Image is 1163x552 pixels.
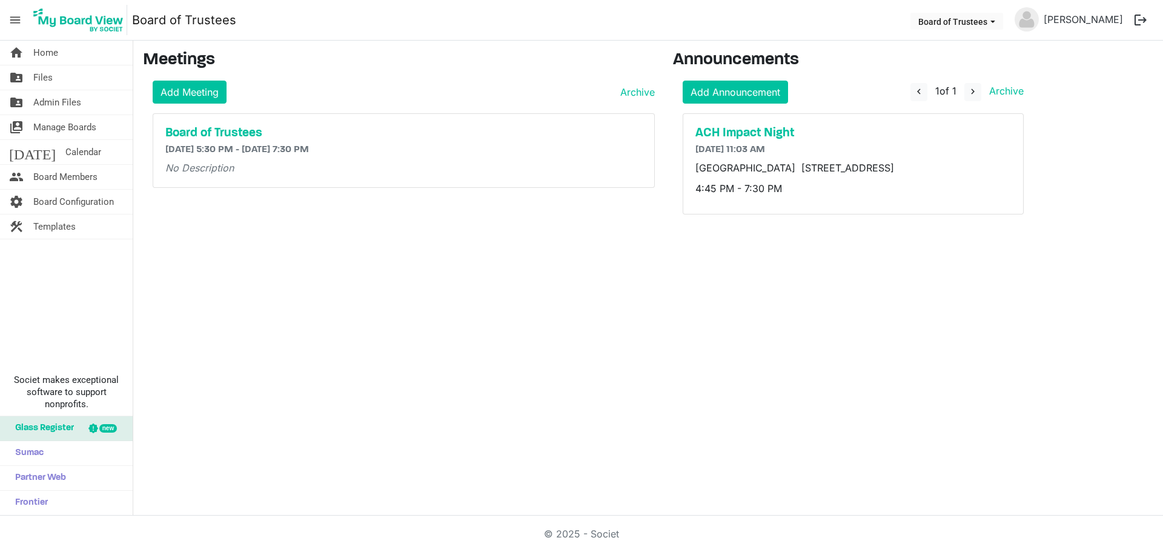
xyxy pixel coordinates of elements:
span: switch_account [9,115,24,139]
span: [DATE] [9,140,56,164]
span: Societ makes exceptional software to support nonprofits. [5,374,127,410]
a: Add Meeting [153,81,227,104]
span: [DATE] 11:03 AM [695,145,765,155]
span: people [9,165,24,189]
span: Frontier [9,491,48,515]
span: folder_shared [9,65,24,90]
span: construction [9,214,24,239]
span: of 1 [935,85,956,97]
a: My Board View Logo [30,5,132,35]
div: new [99,424,117,433]
span: navigate_next [967,86,978,97]
h3: Announcements [673,50,1033,71]
p: No Description [165,161,642,175]
span: Board Configuration [33,190,114,214]
span: Home [33,41,58,65]
a: [PERSON_NAME] [1039,7,1128,32]
span: Glass Register [9,416,74,441]
p: 4:45 PM - 7:30 PM [695,181,1011,196]
span: menu [4,8,27,32]
a: Add Announcement [683,81,788,104]
span: folder_shared [9,90,24,115]
a: © 2025 - Societ [544,528,619,540]
button: navigate_before [910,83,927,101]
button: navigate_next [964,83,981,101]
a: Archive [984,85,1024,97]
p: [GEOGRAPHIC_DATA] [STREET_ADDRESS] [695,161,1011,175]
span: home [9,41,24,65]
span: 1 [935,85,939,97]
span: Sumac [9,441,44,465]
span: Files [33,65,53,90]
span: Templates [33,214,76,239]
a: Board of Trustees [132,8,236,32]
span: navigate_before [913,86,924,97]
span: Manage Boards [33,115,96,139]
span: settings [9,190,24,214]
button: Board of Trustees dropdownbutton [910,13,1003,30]
span: Partner Web [9,466,66,490]
span: Board Members [33,165,98,189]
h3: Meetings [143,50,655,71]
span: Admin Files [33,90,81,115]
h6: [DATE] 5:30 PM - [DATE] 7:30 PM [165,144,642,156]
a: ACH Impact Night [695,126,1011,141]
a: Board of Trustees [165,126,642,141]
button: logout [1128,7,1153,33]
a: Archive [615,85,655,99]
img: no-profile-picture.svg [1015,7,1039,32]
img: My Board View Logo [30,5,127,35]
span: Calendar [65,140,101,164]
